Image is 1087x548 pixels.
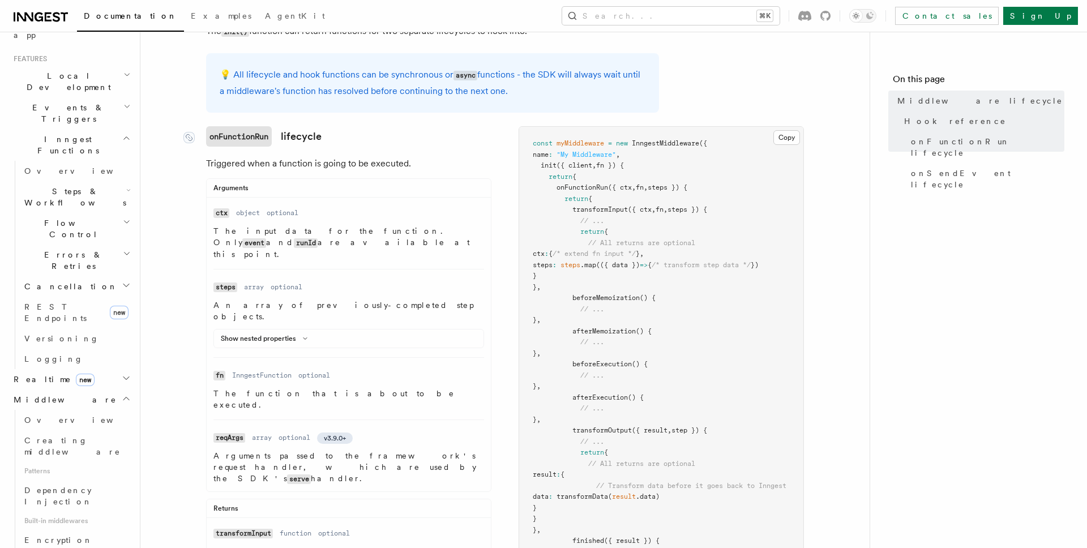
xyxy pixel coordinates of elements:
code: async [453,71,477,80]
code: ctx [213,208,229,218]
span: ({ [699,139,707,147]
span: , [537,416,541,423]
span: { [648,261,652,269]
kbd: ⌘K [757,10,773,22]
a: onSendEvent lifecycle [906,163,1064,195]
dd: optional [279,433,310,442]
span: /* transform step data */ [652,261,751,269]
button: Cancellation [20,276,133,297]
span: ({ result }) { [604,537,660,545]
button: Copy [773,130,800,145]
span: fn }) { [596,161,624,169]
span: } [533,526,537,534]
span: ( [608,493,612,500]
span: return [580,448,604,456]
span: result [533,470,557,478]
span: onFunctionRun [557,183,608,191]
span: new [76,374,95,386]
button: Inngest Functions [9,129,133,161]
code: event [242,238,266,248]
span: { [560,470,564,478]
span: step }) { [671,426,707,434]
span: REST Endpoints [24,302,87,323]
code: fn [213,371,225,380]
span: () { [636,327,652,335]
span: ({ result [632,426,667,434]
p: 💡 All lifecycle and hook functions can be synchronous or functions - the SDK will always wait unt... [220,67,645,99]
span: Patterns [20,462,133,480]
span: name [533,151,549,159]
span: onFunctionRun lifecycle [911,136,1064,159]
button: Show nested properties [221,334,312,343]
span: // ... [580,305,604,313]
span: Dependency Injection [24,486,92,506]
span: { [604,228,608,236]
span: afterExecution [572,393,628,401]
span: (({ data }) [596,261,640,269]
span: // Transform data before it goes back to Inngest [596,482,786,490]
span: const [533,139,553,147]
span: } [533,515,537,523]
p: The function that is about to be executed. [213,388,484,410]
p: The input data for the function. Only and are available at this point. [213,225,484,260]
span: () { [628,393,644,401]
span: } [533,283,537,291]
span: ({ ctx [628,205,652,213]
code: reqArgs [213,433,245,443]
button: Toggle dark mode [849,9,876,23]
span: Steps & Workflows [20,186,126,208]
span: } [533,504,537,512]
a: Versioning [20,328,133,349]
span: ({ client [557,161,592,169]
button: Events & Triggers [9,97,133,129]
span: Middleware [9,394,117,405]
a: Middleware lifecycle [893,91,1064,111]
dd: InngestFunction [232,371,292,380]
span: ({ ctx [608,183,632,191]
a: Dependency Injection [20,480,133,512]
span: return [580,228,604,236]
code: init() [221,27,249,37]
span: Realtime [9,374,95,385]
span: : [549,151,553,159]
dd: array [244,282,264,292]
span: result [612,493,636,500]
span: Overview [24,166,141,175]
span: afterMemoization [572,327,636,335]
button: Flow Control [20,213,133,245]
button: Local Development [9,66,133,97]
dd: array [252,433,272,442]
span: finished [572,537,604,545]
a: Overview [20,410,133,430]
a: Contact sales [895,7,999,25]
span: => [640,261,648,269]
span: InngestMiddleware [632,139,699,147]
a: onFunctionRun lifecycle [906,131,1064,163]
span: , [664,205,667,213]
span: }) [751,261,759,269]
a: Examples [184,3,258,31]
span: Cancellation [20,281,118,292]
span: } [533,416,537,423]
span: // ... [580,404,604,412]
span: } [533,316,537,324]
a: AgentKit [258,3,332,31]
span: Hook reference [904,115,1006,127]
span: // ... [580,338,604,346]
span: } [533,272,537,280]
span: beforeExecution [572,360,632,368]
span: // All returns are optional [588,239,695,247]
a: Documentation [77,3,184,32]
code: steps [213,282,237,292]
span: // ... [580,217,604,225]
span: , [537,349,541,357]
dd: function [280,529,311,538]
span: // ... [580,438,604,446]
button: Errors & Retries [20,245,133,276]
span: ctx [533,250,545,258]
span: Events & Triggers [9,102,123,125]
span: transformOutput [572,426,632,434]
span: , [537,526,541,534]
p: Arguments passed to the framework's request handler, which are used by the SDK's handler. [213,450,484,485]
span: } [636,250,640,258]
